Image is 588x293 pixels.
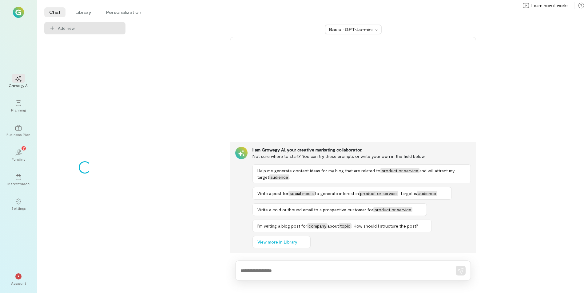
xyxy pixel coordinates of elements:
[7,95,30,117] a: Planning
[44,7,66,17] li: Chat
[11,107,26,112] div: Planning
[531,2,569,9] span: Learn how it works
[6,132,30,137] div: Business Plan
[288,191,315,196] span: social media
[7,120,30,142] a: Business Plan
[101,7,146,17] li: Personalization
[339,223,352,229] span: topic
[257,168,380,173] span: Help me generate content ideas for my blog that are related to
[359,191,398,196] span: product or service
[23,145,25,151] span: 7
[257,191,288,196] span: Write a post for
[352,223,418,229] span: . How should I structure the post?
[289,174,290,180] span: .
[398,191,417,196] span: . Target is
[252,164,471,183] button: Help me generate content ideas for my blog that are related toproduct or serviceand will attract ...
[9,83,29,88] div: Growegy AI
[373,207,412,212] span: product or service
[7,193,30,216] a: Settings
[252,203,427,216] button: Write a cold outbound email to a prospective customer forproduct or service.
[437,191,438,196] span: .
[315,191,359,196] span: to generate interest in
[412,207,413,212] span: .
[11,206,26,211] div: Settings
[329,26,373,33] div: Basic · GPT‑4o‑mini
[58,25,121,31] span: Add new
[11,281,26,286] div: Account
[307,223,328,229] span: company
[7,268,30,291] div: *Account
[7,181,30,186] div: Marketplace
[257,223,307,229] span: I’m writing a blog post for
[252,236,311,248] button: View more in Library
[380,168,419,173] span: product or service
[70,7,96,17] li: Library
[7,71,30,93] a: Growegy AI
[417,191,437,196] span: audience
[7,169,30,191] a: Marketplace
[269,174,289,180] span: audience
[252,220,432,232] button: I’m writing a blog post forcompanyabouttopic. How should I structure the post?
[257,207,373,212] span: Write a cold outbound email to a prospective customer for
[252,153,471,159] div: Not sure where to start? You can try these prompts or write your own in the field below.
[328,223,339,229] span: about
[252,147,471,153] div: I am Growegy AI, your creative marketing collaborator.
[257,239,297,245] span: View more in Library
[7,144,30,166] a: Funding
[12,157,25,162] div: Funding
[252,187,452,200] button: Write a post forsocial mediato generate interest inproduct or service. Target isaudience.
